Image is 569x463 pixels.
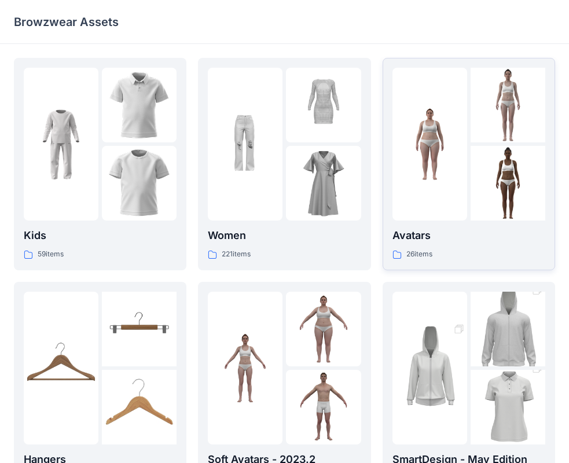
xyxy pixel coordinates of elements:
img: folder 1 [392,312,467,424]
p: 26 items [406,248,432,260]
p: Browzwear Assets [14,14,119,30]
p: Kids [24,227,177,244]
img: folder 2 [286,68,361,142]
p: Women [208,227,361,244]
img: folder 2 [286,292,361,366]
a: folder 1folder 2folder 3Kids59items [14,58,186,270]
img: folder 2 [471,273,545,385]
img: folder 1 [392,107,467,182]
img: folder 3 [102,370,177,444]
img: folder 1 [208,107,282,182]
a: folder 1folder 2folder 3Women221items [198,58,370,270]
p: 59 items [38,248,64,260]
p: 221 items [222,248,251,260]
img: folder 3 [471,146,545,221]
a: folder 1folder 2folder 3Avatars26items [383,58,555,270]
img: folder 2 [102,68,177,142]
img: folder 2 [102,292,177,366]
p: Avatars [392,227,545,244]
img: folder 1 [208,330,282,405]
img: folder 3 [286,370,361,444]
img: folder 1 [24,107,98,182]
img: folder 2 [471,68,545,142]
img: folder 3 [286,146,361,221]
img: folder 1 [24,330,98,405]
img: folder 3 [102,146,177,221]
